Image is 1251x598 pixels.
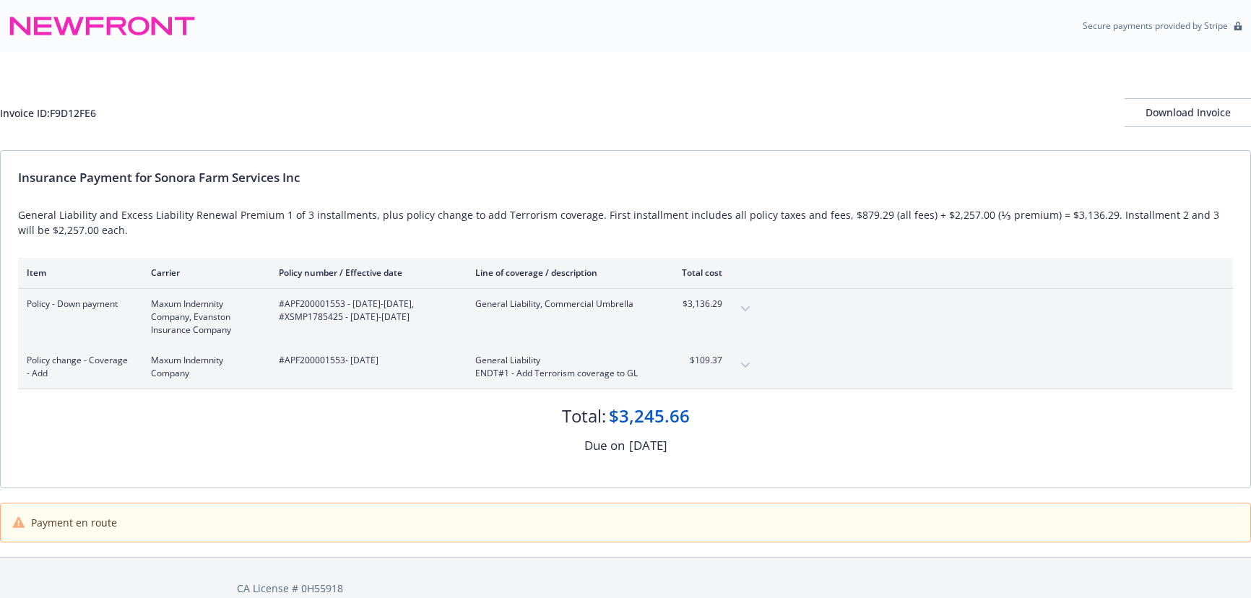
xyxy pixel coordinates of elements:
div: Item [27,266,128,279]
div: [DATE] [629,436,667,455]
span: ENDT#1 - Add Terrorism coverage to GL [475,367,645,380]
div: CA License # 0H55918 [237,581,1015,596]
p: Secure payments provided by Stripe [1083,19,1228,32]
div: Insurance Payment for Sonora Farm Services Inc [18,168,1233,187]
div: Policy change - Coverage - AddMaxum Indemnity Company#APF200001553- [DATE]General LiabilityENDT#1... [18,345,766,389]
span: General Liability, Commercial Umbrella [475,298,645,311]
button: Download Invoice [1125,98,1251,127]
div: Due on [584,436,625,455]
div: Carrier [151,266,256,279]
span: Policy change - Coverage - Add [27,354,128,380]
div: Total cost [668,266,722,279]
span: Policy - Down payment [27,298,128,311]
button: expand content [734,354,757,377]
span: General Liability [475,354,645,367]
div: $3,245.66 [609,404,690,428]
span: Maxum Indemnity Company [151,354,256,380]
div: Total: [562,404,606,428]
div: General Liability and Excess Liability Renewal Premium 1 of 3 installments, plus policy change to... [18,207,1233,238]
span: Payment en route [31,515,117,530]
span: #APF200001553 - [DATE]-[DATE], #XSMP1785425 - [DATE]-[DATE] [279,298,452,324]
div: Line of coverage / description [475,266,645,279]
span: General LiabilityENDT#1 - Add Terrorism coverage to GL [475,354,645,380]
span: Maxum Indemnity Company, Evanston Insurance Company [151,298,256,337]
span: $3,136.29 [668,298,722,311]
div: Policy number / Effective date [279,266,452,279]
span: #APF200001553 - [DATE] [279,354,452,367]
button: expand content [734,298,757,321]
div: Download Invoice [1125,99,1251,126]
div: Policy - Down paymentMaxum Indemnity Company, Evanston Insurance Company#APF200001553 - [DATE]-[D... [18,289,766,345]
span: $109.37 [668,354,722,367]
